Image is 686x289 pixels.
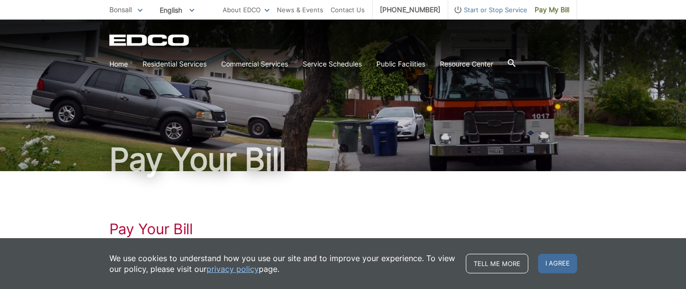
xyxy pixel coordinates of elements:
[466,254,528,273] a: Tell me more
[109,34,190,46] a: EDCD logo. Return to the homepage.
[376,59,425,69] a: Public Facilities
[109,59,128,69] a: Home
[277,4,323,15] a: News & Events
[109,144,577,175] h1: Pay Your Bill
[143,59,207,69] a: Residential Services
[109,220,577,238] h1: Pay Your Bill
[152,2,202,18] span: English
[440,59,493,69] a: Resource Center
[538,254,577,273] span: I agree
[303,59,362,69] a: Service Schedules
[221,59,288,69] a: Commercial Services
[109,5,132,14] span: Bonsall
[535,4,569,15] span: Pay My Bill
[223,4,270,15] a: About EDCO
[109,253,456,274] p: We use cookies to understand how you use our site and to improve your experience. To view our pol...
[207,264,259,274] a: privacy policy
[331,4,365,15] a: Contact Us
